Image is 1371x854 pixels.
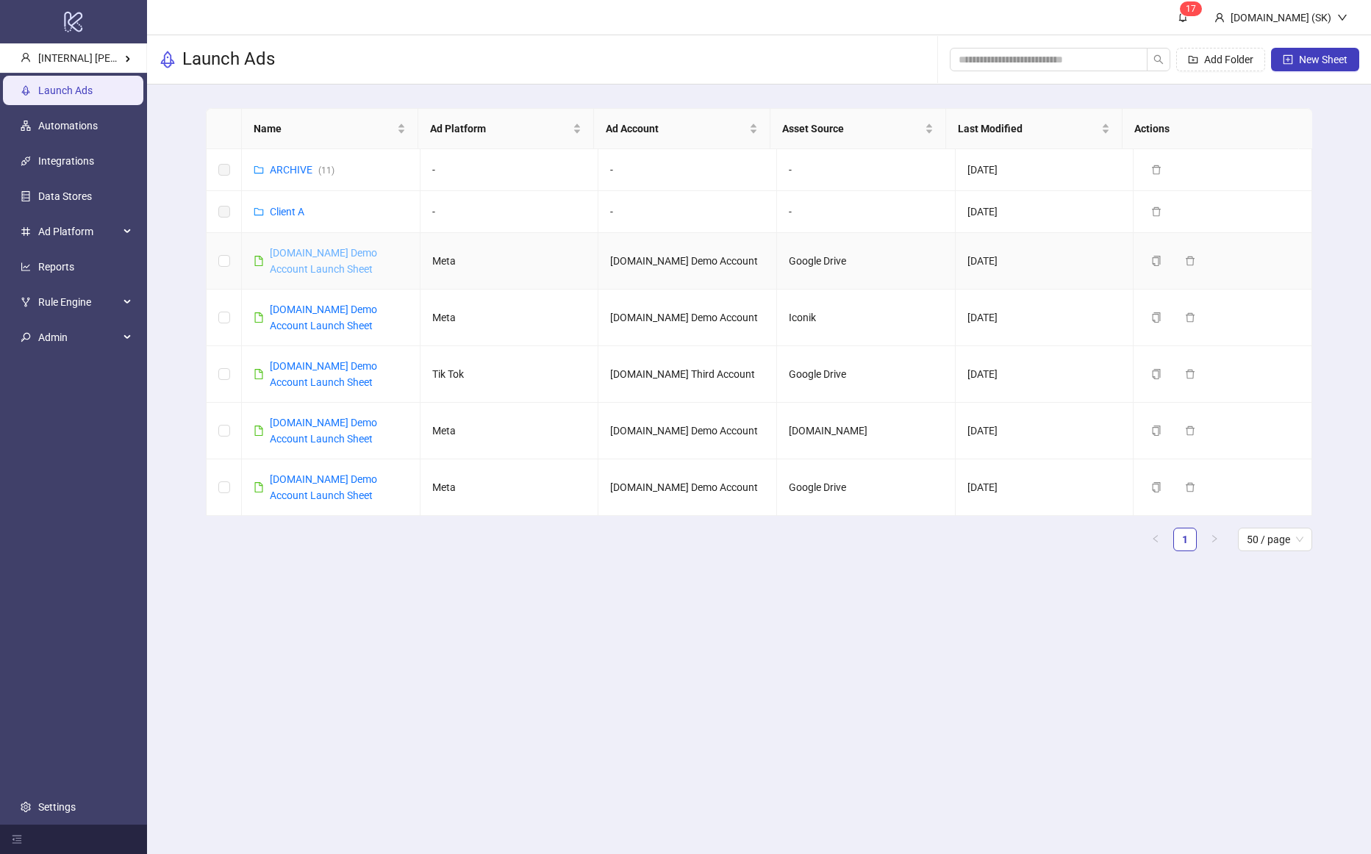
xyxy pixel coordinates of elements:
span: Add Folder [1204,54,1253,65]
a: [DOMAIN_NAME] Demo Account Launch Sheet [270,473,377,501]
span: 1 [1186,4,1191,14]
span: Ad Account [606,121,746,137]
a: Reports [38,261,74,273]
td: [DATE] [956,233,1134,290]
span: file [254,369,264,379]
span: search [1153,54,1164,65]
td: - [777,191,956,233]
a: [DOMAIN_NAME] Demo Account Launch Sheet [270,360,377,388]
td: [DOMAIN_NAME] Third Account [598,346,777,403]
span: delete [1185,482,1195,492]
span: Asset Source [782,121,923,137]
span: key [21,332,31,342]
td: - [420,191,599,233]
td: Meta [420,403,599,459]
span: [INTERNAL] [PERSON_NAME] Kitchn [38,52,205,64]
li: 1 [1173,528,1197,551]
span: Ad Platform [38,217,119,246]
a: Data Stores [38,190,92,202]
th: Name [242,109,418,149]
div: Page Size [1238,528,1312,551]
th: Ad Platform [418,109,595,149]
span: bell [1178,12,1188,22]
td: Meta [420,233,599,290]
span: right [1210,534,1219,543]
span: delete [1185,426,1195,436]
span: folder [254,165,264,175]
td: Tik Tok [420,346,599,403]
span: user [1214,12,1225,23]
button: right [1203,528,1226,551]
div: [DOMAIN_NAME] (SK) [1225,10,1337,26]
a: [DOMAIN_NAME] Demo Account Launch Sheet [270,247,377,275]
span: Ad Platform [430,121,570,137]
td: - [598,149,777,191]
h3: Launch Ads [182,48,275,71]
span: 50 / page [1247,528,1303,550]
th: Last Modified [946,109,1123,149]
td: [DATE] [956,403,1134,459]
td: [DOMAIN_NAME] [777,403,956,459]
li: Previous Page [1144,528,1167,551]
span: copy [1151,256,1161,266]
td: Google Drive [777,233,956,290]
td: Meta [420,459,599,516]
a: Integrations [38,155,94,167]
td: [DOMAIN_NAME] Demo Account [598,459,777,516]
td: [DATE] [956,459,1134,516]
span: left [1151,534,1160,543]
td: Google Drive [777,346,956,403]
span: file [254,256,264,266]
a: Automations [38,120,98,132]
th: Actions [1123,109,1299,149]
td: - [598,191,777,233]
span: 7 [1191,4,1196,14]
span: copy [1151,312,1161,323]
span: file [254,426,264,436]
span: delete [1151,165,1161,175]
span: Name [254,121,394,137]
sup: 17 [1180,1,1202,16]
span: ( 11 ) [318,165,334,176]
a: 1 [1174,528,1196,550]
span: Rule Engine [38,287,119,317]
span: copy [1151,369,1161,379]
span: folder [254,207,264,217]
span: folder-add [1188,54,1198,65]
td: - [777,149,956,191]
span: file [254,482,264,492]
a: [DOMAIN_NAME] Demo Account Launch Sheet [270,304,377,331]
td: Iconik [777,290,956,346]
span: delete [1185,369,1195,379]
td: Google Drive [777,459,956,516]
span: menu-fold [12,834,22,844]
span: copy [1151,426,1161,436]
span: Admin [38,323,119,352]
a: Client A [270,206,304,218]
button: Add Folder [1176,48,1265,71]
td: Meta [420,290,599,346]
td: [DATE] [956,346,1134,403]
span: delete [1185,312,1195,323]
span: delete [1151,207,1161,217]
th: Asset Source [770,109,947,149]
li: Next Page [1203,528,1226,551]
td: - [420,149,599,191]
td: [DATE] [956,290,1134,346]
span: user [21,52,31,62]
button: left [1144,528,1167,551]
td: [DATE] [956,191,1134,233]
span: number [21,226,31,237]
span: copy [1151,482,1161,492]
td: [DOMAIN_NAME] Demo Account [598,403,777,459]
span: Last Modified [958,121,1098,137]
a: [DOMAIN_NAME] Demo Account Launch Sheet [270,417,377,445]
span: plus-square [1283,54,1293,65]
span: delete [1185,256,1195,266]
td: [DOMAIN_NAME] Demo Account [598,233,777,290]
th: Ad Account [594,109,770,149]
a: Launch Ads [38,85,93,96]
button: New Sheet [1271,48,1359,71]
span: down [1337,12,1347,23]
td: [DATE] [956,149,1134,191]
